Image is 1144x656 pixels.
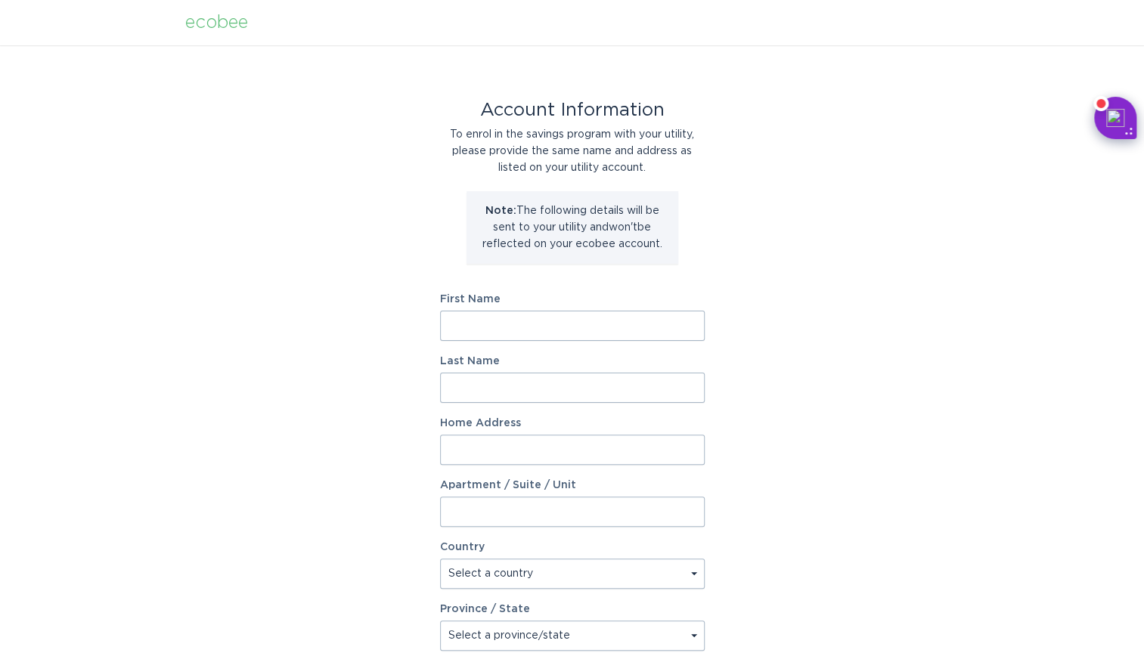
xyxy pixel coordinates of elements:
div: Account Information [440,102,705,119]
label: Home Address [440,418,705,429]
p: The following details will be sent to your utility and won't be reflected on your ecobee account. [478,203,667,252]
label: Country [440,542,485,552]
strong: Note: [485,206,516,216]
label: Apartment / Suite / Unit [440,480,705,490]
div: To enrol in the savings program with your utility, please provide the same name and address as li... [440,126,705,176]
label: First Name [440,294,705,305]
label: Province / State [440,604,530,614]
label: Last Name [440,356,705,367]
div: ecobee [185,14,248,31]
